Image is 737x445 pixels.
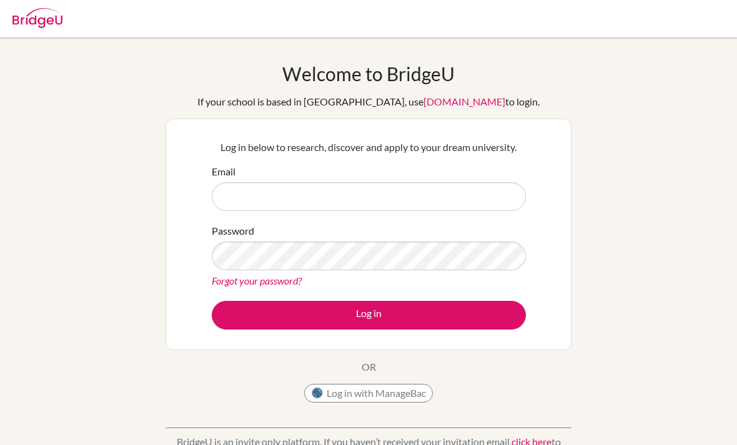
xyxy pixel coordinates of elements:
[423,95,505,107] a: [DOMAIN_NAME]
[212,301,526,330] button: Log in
[12,8,62,28] img: Bridge-U
[362,359,376,374] p: OR
[282,62,455,85] h1: Welcome to BridgeU
[212,275,302,286] a: Forgot your password?
[212,164,235,179] label: Email
[212,223,254,238] label: Password
[304,384,433,403] button: Log in with ManageBac
[212,140,526,155] p: Log in below to research, discover and apply to your dream university.
[197,94,540,109] div: If your school is based in [GEOGRAPHIC_DATA], use to login.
